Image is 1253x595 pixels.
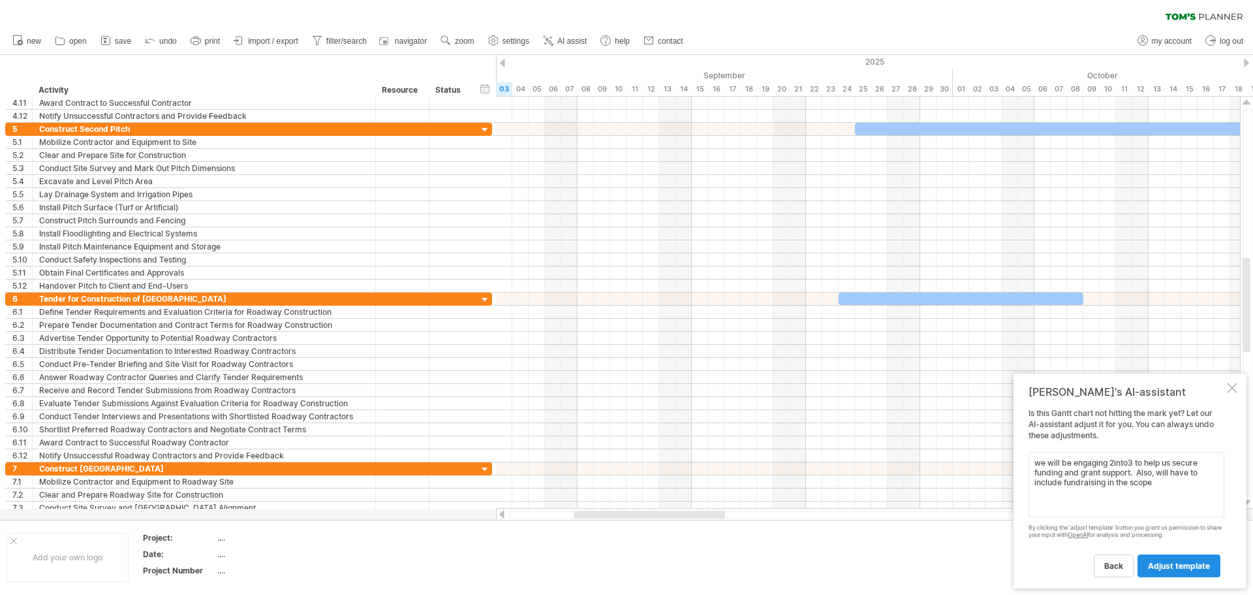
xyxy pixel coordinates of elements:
[1149,82,1165,96] div: Monday, 13 October 2025
[1148,561,1210,571] span: adjust template
[12,253,32,266] div: 5.10
[12,371,32,383] div: 6.6
[12,449,32,462] div: 6.12
[561,82,578,96] div: Sunday, 7 September 2025
[39,502,369,514] div: Conduct Site Survey and [GEOGRAPHIC_DATA] Alignment
[920,82,936,96] div: Monday, 29 September 2025
[615,37,630,46] span: help
[708,82,724,96] div: Tuesday, 16 September 2025
[1220,37,1243,46] span: log out
[12,227,32,240] div: 5.8
[39,253,369,266] div: Conduct Safety Inspections and Testing
[659,82,675,96] div: Saturday, 13 September 2025
[871,82,888,96] div: Friday, 26 September 2025
[39,293,369,305] div: Tender for Construction of [GEOGRAPHIC_DATA]
[741,82,757,96] div: Thursday, 18 September 2025
[1029,408,1224,577] div: Is this Gantt chart not hitting the mark yet? Let our AI-assistant adjust it for you. You can alw...
[12,384,32,396] div: 6.7
[39,97,369,109] div: Award Contract to Successful Contractor
[39,136,369,148] div: Mobilize Contractor and Equipment to Site
[455,37,474,46] span: zoom
[985,82,1002,96] div: Friday, 3 October 2025
[12,240,32,253] div: 5.9
[1132,82,1149,96] div: Sunday, 12 October 2025
[12,293,32,305] div: 6
[39,449,369,462] div: Notify Unsuccessful Roadway Contractors and Provide Feedback
[594,82,610,96] div: Tuesday, 9 September 2025
[12,410,32,423] div: 6.9
[39,266,369,279] div: Obtain Final Certificates and Approvals
[39,201,369,214] div: Install Pitch Surface (Turf or Artificial)
[230,33,302,50] a: import / export
[1104,561,1123,571] span: back
[839,82,855,96] div: Wednesday, 24 September 2025
[640,33,687,50] a: contact
[12,136,32,148] div: 5.1
[936,82,953,96] div: Tuesday, 30 September 2025
[39,436,369,449] div: Award Contract to Successful Roadway Contractor
[12,345,32,357] div: 6.4
[39,162,369,174] div: Conduct Site Survey and Mark Out Pitch Dimensions
[9,33,45,50] a: new
[12,266,32,279] div: 5.11
[12,214,32,227] div: 5.7
[692,82,708,96] div: Monday, 15 September 2025
[822,82,839,96] div: Tuesday, 23 September 2025
[39,306,369,318] div: Define Tender Requirements and Evaluation Criteria for Roadway Construction
[187,33,224,50] a: print
[675,82,692,96] div: Sunday, 14 September 2025
[27,37,41,46] span: new
[1152,37,1192,46] span: my account
[1018,82,1034,96] div: Sunday, 5 October 2025
[12,319,32,331] div: 6.2
[1029,524,1224,539] div: By clicking the 'adjust template' button you grant us permission to share your input with for ana...
[1165,82,1181,96] div: Tuesday, 14 October 2025
[1068,531,1088,538] a: OpenAI
[12,97,32,109] div: 4.11
[1116,82,1132,96] div: Saturday, 11 October 2025
[12,123,32,135] div: 5
[12,149,32,161] div: 5.2
[1002,82,1018,96] div: Saturday, 4 October 2025
[217,565,327,576] div: ....
[12,502,32,514] div: 7.3
[12,423,32,436] div: 6.10
[437,33,478,50] a: zoom
[969,82,985,96] div: Thursday, 2 October 2025
[39,489,369,501] div: Clear and Prepare Roadway Site for Construction
[626,82,643,96] div: Thursday, 11 September 2025
[597,33,634,50] a: help
[512,82,529,96] div: Thursday, 4 September 2025
[529,82,545,96] div: Friday, 5 September 2025
[806,82,822,96] div: Monday, 22 September 2025
[485,33,533,50] a: settings
[12,175,32,187] div: 5.4
[1137,555,1220,577] a: adjust template
[382,84,422,97] div: Resource
[773,82,790,96] div: Saturday, 20 September 2025
[39,384,369,396] div: Receive and Record Tender Submissions from Roadway Contractors
[12,489,32,501] div: 7.2
[658,37,683,46] span: contact
[557,37,587,46] span: AI assist
[545,82,561,96] div: Saturday, 6 September 2025
[12,462,32,475] div: 7
[97,33,135,50] a: save
[435,84,464,97] div: Status
[12,110,32,122] div: 4.12
[39,227,369,240] div: Install Floodlighting and Electrical Systems
[309,33,371,50] a: filter/search
[1230,82,1246,96] div: Saturday, 18 October 2025
[39,110,369,122] div: Notify Unsuccessful Contractors and Provide Feedback
[643,82,659,96] div: Friday, 12 September 2025
[395,37,427,46] span: navigator
[1181,82,1198,96] div: Wednesday, 15 October 2025
[953,82,969,96] div: Wednesday, 1 October 2025
[377,33,431,50] a: navigator
[217,549,327,560] div: ....
[1034,82,1051,96] div: Monday, 6 October 2025
[39,371,369,383] div: Answer Roadway Contractor Queries and Clarify Tender Requirements
[39,123,369,135] div: Construct Second Pitch
[12,188,32,201] div: 5.5
[39,319,369,331] div: Prepare Tender Documentation and Contract Terms for Roadway Construction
